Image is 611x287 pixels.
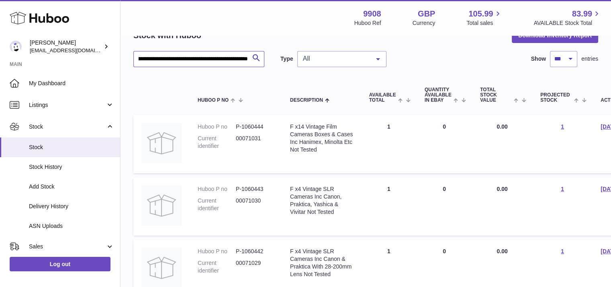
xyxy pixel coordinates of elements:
span: 0.00 [497,248,507,254]
dd: P-1060443 [236,185,274,193]
span: [EMAIL_ADDRESS][DOMAIN_NAME] [30,47,118,53]
span: Listings [29,101,106,109]
span: AVAILABLE Total [369,92,396,103]
strong: GBP [418,8,435,19]
span: Delivery History [29,203,114,210]
span: Add Stock [29,183,114,191]
div: F x4 Vintage SLR Cameras Inc Canon, Praktica, Yashica & Vivitar Not Tested [290,185,353,216]
dt: Huboo P no [198,248,236,255]
img: tbcollectables@hotmail.co.uk [10,41,22,53]
span: Sales [29,243,106,250]
span: Stock History [29,163,114,171]
span: ASN Uploads [29,222,114,230]
span: 0.00 [497,186,507,192]
dd: 00071030 [236,197,274,212]
span: Total stock value [480,87,512,103]
a: 1 [561,248,564,254]
span: 0.00 [497,123,507,130]
a: 1 [561,186,564,192]
span: Stock [29,123,106,131]
dt: Huboo P no [198,123,236,131]
dd: 00071031 [236,135,274,150]
h2: Stock with Huboo [133,30,201,41]
span: Huboo P no [198,98,229,103]
td: 1 [361,177,417,236]
img: product image [141,123,182,163]
div: F x14 Vintage Film Cameras Boxes & Cases Inc Hanimex, Minolta Etc Not Tested [290,123,353,154]
a: Log out [10,257,110,271]
dt: Current identifier [198,135,236,150]
label: Type [280,55,293,63]
td: 0 [417,115,472,173]
span: Stock [29,143,114,151]
span: Description [290,98,323,103]
dd: P-1060444 [236,123,274,131]
label: Show [531,55,546,63]
a: 1 [561,123,564,130]
span: All [301,55,370,63]
div: Currency [413,19,435,27]
dd: P-1060442 [236,248,274,255]
a: 105.99 Total sales [466,8,502,27]
span: 83.99 [572,8,592,19]
img: product image [141,185,182,225]
span: 105.99 [468,8,493,19]
span: Quantity Available in eBay [425,87,452,103]
span: Total sales [466,19,502,27]
dt: Huboo P no [198,185,236,193]
div: [PERSON_NAME] [30,39,102,54]
div: Huboo Ref [354,19,381,27]
span: Projected Stock [540,92,572,103]
td: 0 [417,177,472,236]
div: F x4 Vintage SLR Cameras Inc Canon & Praktica With 28-200mm Lens Not Tested [290,248,353,278]
button: Download Inventory Report [512,28,598,43]
dt: Current identifier [198,197,236,212]
dd: 00071029 [236,259,274,275]
span: AVAILABLE Stock Total [533,19,601,27]
dt: Current identifier [198,259,236,275]
a: 83.99 AVAILABLE Stock Total [533,8,601,27]
td: 1 [361,115,417,173]
strong: 9908 [363,8,381,19]
span: My Dashboard [29,80,114,87]
span: entries [581,55,598,63]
